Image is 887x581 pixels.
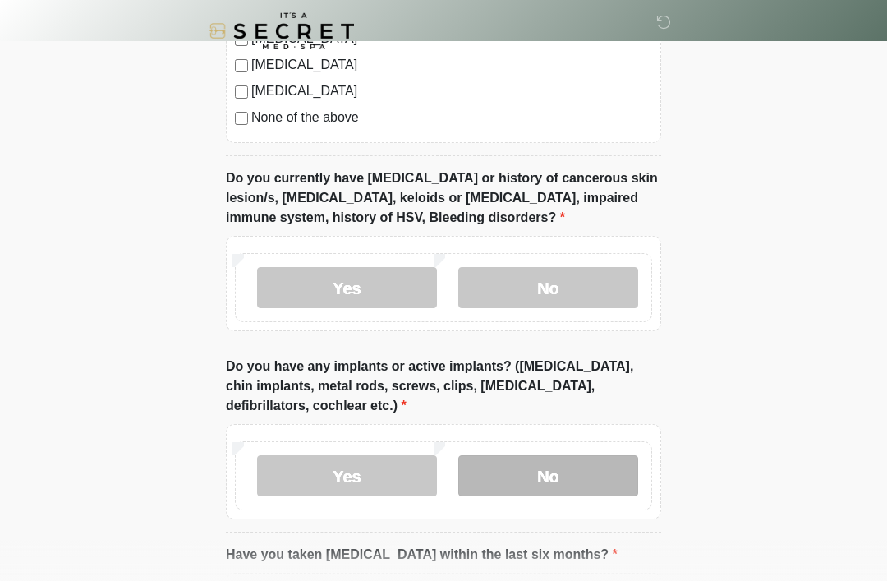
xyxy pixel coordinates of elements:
[235,112,248,125] input: None of the above
[257,455,437,496] label: Yes
[209,12,354,49] img: It's A Secret Med Spa Logo
[226,357,661,416] label: Do you have any implants or active implants? ([MEDICAL_DATA], chin implants, metal rods, screws, ...
[458,455,638,496] label: No
[251,108,652,127] label: None of the above
[458,267,638,308] label: No
[226,168,661,228] label: Do you currently have [MEDICAL_DATA] or history of cancerous skin lesion/s, [MEDICAL_DATA], keloi...
[251,55,652,75] label: [MEDICAL_DATA]
[251,81,652,101] label: [MEDICAL_DATA]
[226,545,618,565] label: Have you taken [MEDICAL_DATA] within the last six months?
[235,59,248,72] input: [MEDICAL_DATA]
[257,267,437,308] label: Yes
[235,85,248,99] input: [MEDICAL_DATA]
